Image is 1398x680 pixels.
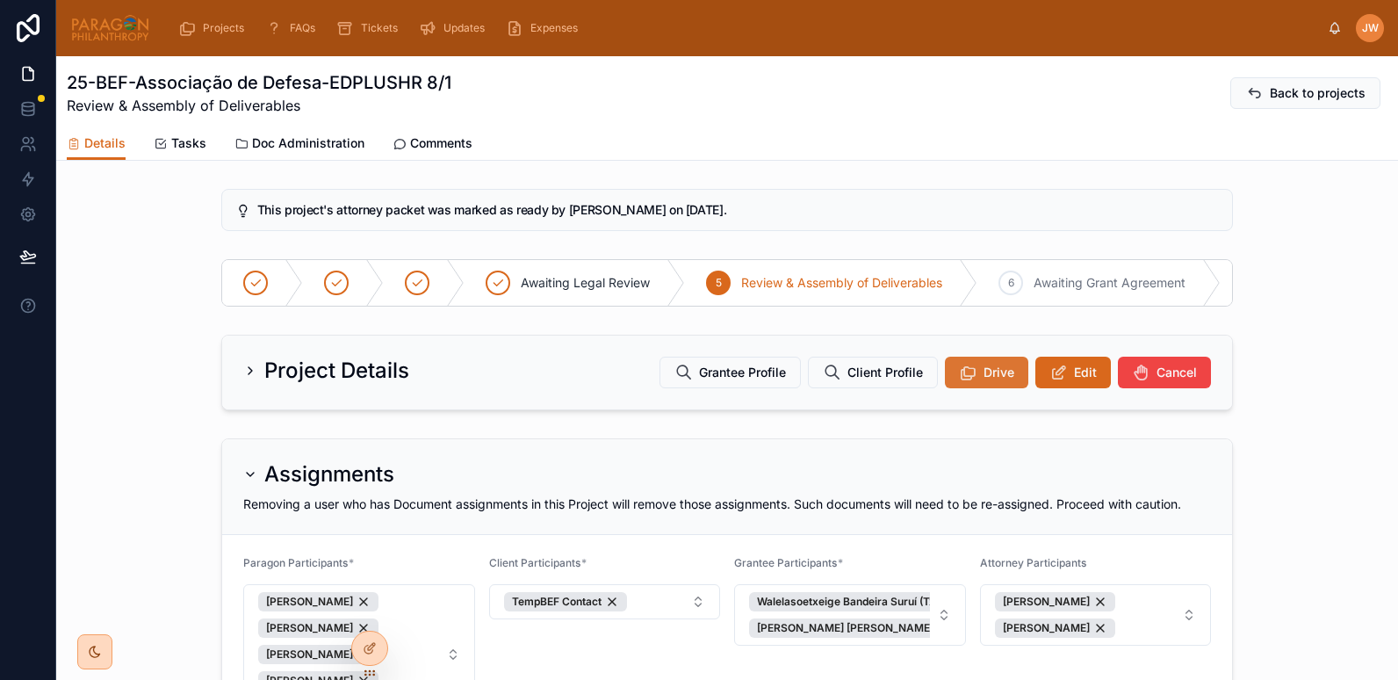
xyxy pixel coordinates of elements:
button: Select Button [980,584,1212,646]
a: Updates [414,12,497,44]
span: [PERSON_NAME] [1003,595,1090,609]
span: Paragon Participants [243,556,348,569]
button: Edit [1035,357,1111,388]
button: Unselect 88 [504,592,627,611]
button: Select Button [734,584,966,646]
span: Awaiting Grant Agreement [1034,274,1185,292]
span: Expenses [530,21,578,35]
span: [PERSON_NAME] [266,621,353,635]
span: Edit [1074,364,1097,381]
span: Projects [203,21,244,35]
span: Updates [443,21,485,35]
span: Awaiting Legal Review [521,274,650,292]
span: Walelasoetxeige Bandeira Suruí (Txai Suruí) [757,595,976,609]
button: Back to projects [1230,77,1380,109]
span: Back to projects [1270,84,1366,102]
span: Grantee Profile [699,364,786,381]
span: Grantee Participants [734,556,837,569]
span: 5 [716,276,722,290]
button: Unselect 509 [995,592,1115,611]
button: Select Button [489,584,721,619]
span: Client Profile [847,364,923,381]
button: Cancel [1118,357,1211,388]
a: Tickets [331,12,410,44]
a: Tasks [154,127,206,163]
span: [PERSON_NAME] [266,647,353,662]
span: JW [1362,21,1379,35]
button: Unselect 396 [749,592,1002,611]
button: Unselect 32 [258,592,378,611]
img: App logo [70,14,150,42]
a: Expenses [501,12,590,44]
span: Doc Administration [252,134,364,152]
span: Removing a user who has Document assignments in this Project will remove those assignments. Such ... [243,496,1181,511]
button: Unselect 29 [258,619,378,638]
span: Attorney Participants [980,556,1086,569]
span: [PERSON_NAME] [PERSON_NAME] Uchida [757,621,971,635]
a: Projects [173,12,256,44]
h1: 25-BEF-Associação de Defesa-EDPLUSHR 8/1 [67,70,451,95]
a: Comments [393,127,472,163]
span: Review & Assembly of Deliverables [741,274,942,292]
div: scrollable content [164,9,1328,47]
button: Unselect 24 [258,645,378,664]
span: Comments [410,134,472,152]
h2: Assignments [264,460,394,488]
span: Tasks [171,134,206,152]
button: Unselect 76 [995,619,1115,638]
span: Drive [984,364,1014,381]
a: Details [67,127,126,161]
button: Client Profile [808,357,938,388]
span: FAQs [290,21,315,35]
span: Review & Assembly of Deliverables [67,95,451,116]
h5: This project's attorney packet was marked as ready by Suzanne York on 9/9/2025. [257,204,1218,216]
span: TempBEF Contact [512,595,602,609]
span: 6 [1008,276,1014,290]
h2: Project Details [264,357,409,385]
button: Drive [945,357,1028,388]
span: [PERSON_NAME] [1003,621,1090,635]
button: Grantee Profile [659,357,801,388]
button: Unselect 395 [749,619,997,638]
span: Cancel [1157,364,1197,381]
span: Details [84,134,126,152]
a: FAQs [260,12,328,44]
a: Doc Administration [234,127,364,163]
span: [PERSON_NAME] [266,595,353,609]
span: Tickets [361,21,398,35]
span: Client Participants [489,556,580,569]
